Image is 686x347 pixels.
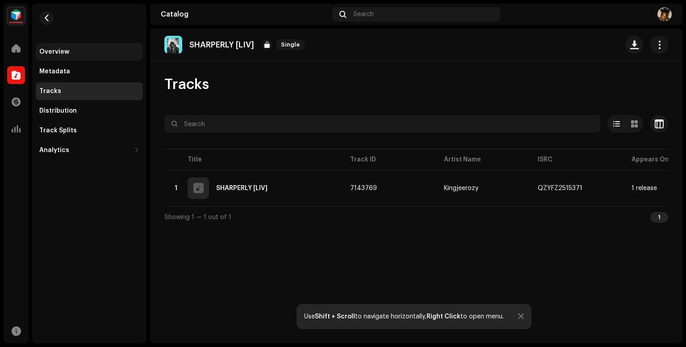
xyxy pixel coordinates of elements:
div: Overview [39,48,69,55]
span: Showing 1 — 1 out of 1 [164,214,231,220]
p: SHARPERLY [LIV] [189,40,254,50]
img: cc89f9d3-9374-4ae0-a074-51ea49802fbb [657,7,672,21]
span: Search [353,11,374,18]
div: Metadata [39,68,70,75]
div: SHARPERLY [LIV] [216,185,268,191]
img: feab3aad-9b62-475c-8caf-26f15a9573ee [7,7,25,25]
re-m-nav-item: Metadata [36,63,143,80]
div: Distribution [39,107,77,114]
div: 1 release [632,185,657,191]
span: 7143769 [350,185,377,191]
strong: Right Click [427,313,460,320]
div: Use to navigate horizontally, to open menu. [304,313,504,320]
strong: Shift + Scroll [315,313,355,320]
div: Track Splits [39,127,77,134]
img: 0b610fe7-f787-4ac3-a3ce-28fedddd4baf [164,36,182,54]
re-m-nav-item: Distribution [36,102,143,120]
span: Tracks [164,76,209,93]
div: 1 [650,212,668,223]
div: QZYFZ2515371 [538,185,582,191]
re-m-nav-dropdown: Analytics [36,141,143,159]
div: Tracks [39,88,61,95]
span: Kingjeerozy [444,185,523,191]
div: Catalog [161,11,329,18]
re-m-nav-item: Track Splits [36,122,143,140]
div: Kingjeerozy [444,185,478,191]
div: Analytics [39,147,69,154]
re-m-nav-item: Overview [36,43,143,61]
input: Search [164,115,600,133]
span: Single [276,39,305,50]
re-m-nav-item: Tracks [36,82,143,100]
